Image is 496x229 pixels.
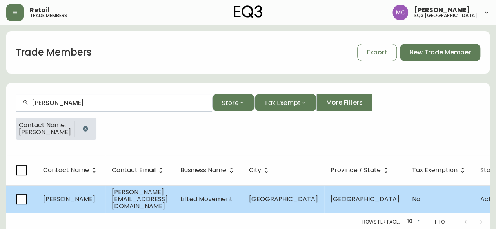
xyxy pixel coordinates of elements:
[414,7,470,13] span: [PERSON_NAME]
[316,94,372,111] button: More Filters
[412,168,458,173] span: Tax Exemption
[331,167,391,174] span: Province / State
[331,195,400,204] span: [GEOGRAPHIC_DATA]
[400,44,480,61] button: New Trade Member
[414,13,477,18] h5: eq3 [GEOGRAPHIC_DATA]
[254,94,316,111] button: Tax Exempt
[264,98,301,108] span: Tax Exempt
[412,167,468,174] span: Tax Exemption
[222,98,239,108] span: Store
[43,167,99,174] span: Contact Name
[234,5,263,18] img: logo
[367,48,387,57] span: Export
[212,94,254,111] button: Store
[16,46,92,59] h1: Trade Members
[357,44,397,61] button: Export
[362,218,400,225] p: Rows per page:
[30,7,50,13] span: Retail
[249,167,271,174] span: City
[403,215,422,228] div: 10
[19,129,71,136] span: [PERSON_NAME]
[326,98,363,107] span: More Filters
[30,13,67,18] h5: trade members
[409,48,471,57] span: New Trade Member
[180,195,233,204] span: Lifted Movement
[112,167,166,174] span: Contact Email
[392,5,408,20] img: 6dbdb61c5655a9a555815750a11666cc
[112,188,168,211] span: [PERSON_NAME][EMAIL_ADDRESS][DOMAIN_NAME]
[43,168,89,173] span: Contact Name
[249,195,318,204] span: [GEOGRAPHIC_DATA]
[43,195,95,204] span: [PERSON_NAME]
[434,218,450,225] p: 1-1 of 1
[249,168,261,173] span: City
[112,168,156,173] span: Contact Email
[19,122,71,129] span: Contact Name:
[331,168,381,173] span: Province / State
[180,168,226,173] span: Business Name
[180,167,236,174] span: Business Name
[412,195,420,204] span: No
[32,99,206,106] input: Search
